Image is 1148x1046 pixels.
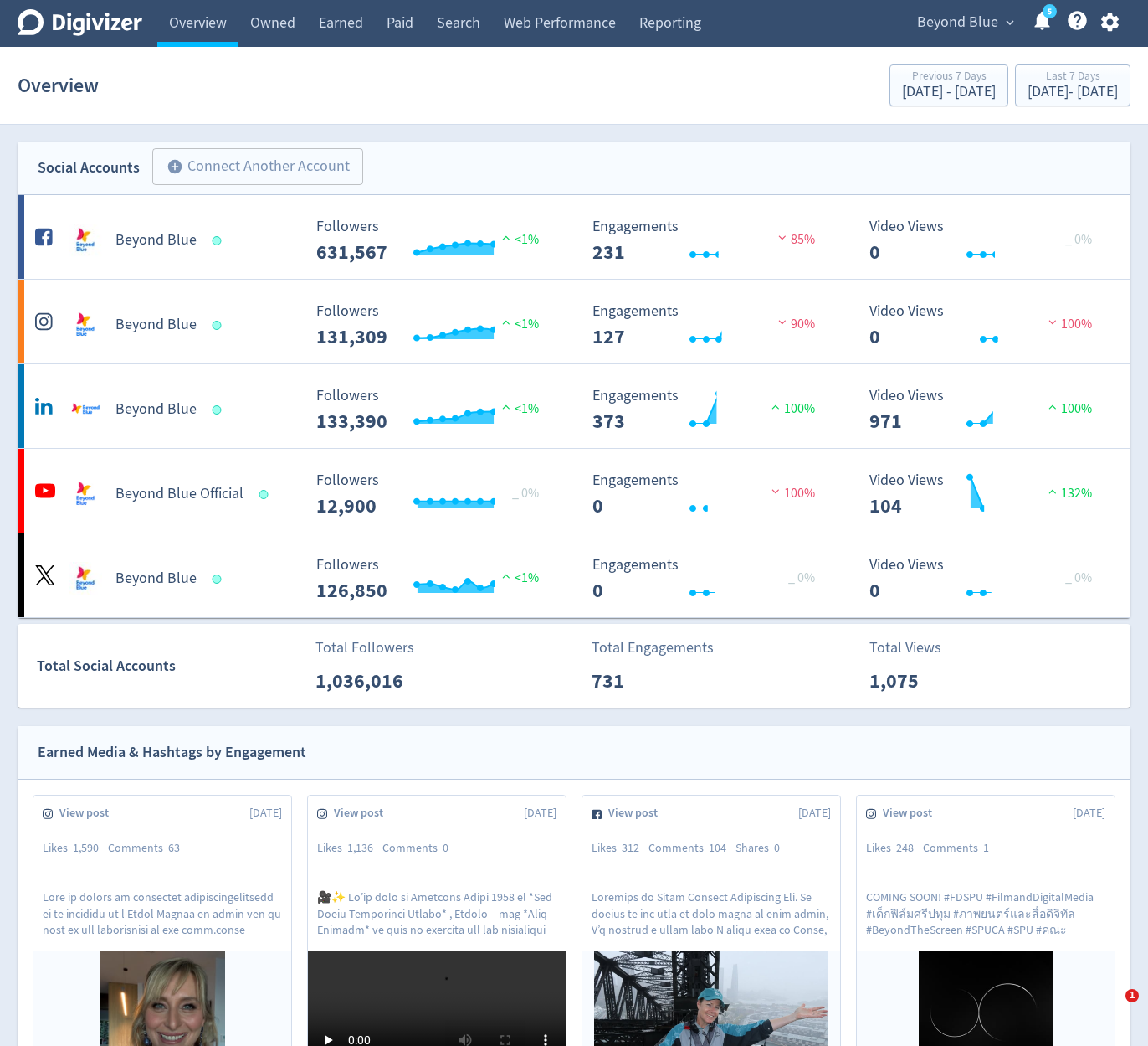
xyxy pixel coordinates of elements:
svg: Video Views 0 [861,557,1112,601]
div: [DATE] - [DATE] [1028,85,1118,100]
div: Likes [592,840,648,857]
span: 312 [622,840,639,855]
p: 1,075 [869,666,966,696]
svg: Followers --- [308,303,559,348]
svg: Engagements 373 [584,388,835,432]
p: 1,036,016 [315,666,412,696]
div: Likes [43,840,108,857]
div: Shares [735,840,789,857]
img: positive-performance.svg [498,316,515,328]
h5: Beyond Blue [115,569,197,589]
a: 5 [1043,4,1057,18]
div: Last 7 Days [1028,70,1118,85]
span: _ 0% [788,569,815,586]
span: 100% [1044,316,1092,332]
span: [DATE] [798,805,831,822]
span: expand_more [1002,15,1017,30]
span: 100% [1044,400,1092,417]
span: <1% [498,400,539,417]
h5: Beyond Blue [115,230,197,250]
span: 132% [1044,485,1092,502]
span: 1 [1125,989,1139,1002]
span: 1,590 [73,840,99,855]
p: 🎥✨ Lo’ip dolo si Ametcons Adipi 1958 el *Sed Doeiu Temporinci Utlabo* , Etdolo – mag *Aliq Enimad... [317,889,556,936]
svg: Video Views 104 [861,472,1112,517]
span: 1,136 [347,840,373,855]
img: positive-performance.svg [498,569,515,582]
svg: Followers --- [308,388,559,432]
img: Beyond Blue undefined [69,308,102,342]
svg: Engagements 0 [584,557,835,601]
span: Data last synced: 15 Sep 2025, 5:01am (AEST) [213,321,227,330]
span: <1% [498,569,539,586]
img: positive-performance.svg [767,400,784,413]
span: 90% [774,316,815,332]
div: Social Accounts [38,156,140,180]
p: Loremips do Sitam Consect Adipiscing Eli. Se doeius te inc utla et dolo magna al enim admin, V’q ... [592,889,831,936]
img: positive-performance.svg [498,231,515,244]
span: 100% [767,485,815,502]
a: Beyond Blue Official undefinedBeyond Blue Official Followers --- _ 0% Followers 12,900 Engagement... [18,449,1130,533]
div: Comments [648,840,735,857]
h5: Beyond Blue [115,399,197,420]
a: Beyond Blue undefinedBeyond Blue Followers --- Followers 133,390 <1% Engagements 373 Engagements ... [18,364,1130,448]
span: 0 [443,840,448,855]
svg: Video Views 0 [861,219,1112,263]
span: <1% [498,316,539,332]
h1: Overview [18,59,99,112]
svg: Followers --- [308,219,559,263]
h5: Beyond Blue [115,315,197,335]
p: Total Views [869,636,966,659]
span: View post [883,805,941,822]
a: Beyond Blue undefinedBeyond Blue Followers --- Followers 131,309 <1% Engagements 127 Engagements ... [18,280,1130,363]
span: View post [608,805,667,822]
span: [DATE] [524,805,556,822]
button: Last 7 Days[DATE]- [DATE] [1015,64,1130,106]
div: [DATE] - [DATE] [902,85,996,100]
img: positive-performance.svg [1044,400,1061,413]
a: Beyond Blue undefinedBeyond Blue Followers --- Followers 631,567 <1% Engagements 231 Engagements ... [18,195,1130,279]
svg: Followers --- [308,557,559,601]
iframe: Intercom live chat [1091,989,1131,1029]
img: Beyond Blue undefined [69,393,102,426]
span: 248 [896,840,914,855]
img: positive-performance.svg [498,400,515,413]
svg: Engagements 0 [584,472,835,517]
div: Earned Media & Hashtags by Engagement [38,740,306,765]
span: 63 [168,840,180,855]
span: <1% [498,231,539,248]
p: Total Engagements [592,636,714,659]
div: Likes [866,840,923,857]
div: Likes [317,840,382,857]
p: 731 [592,666,688,696]
div: Comments [108,840,189,857]
a: Connect Another Account [140,151,363,185]
img: negative-performance.svg [1044,316,1061,328]
svg: Video Views 971 [861,388,1112,432]
span: _ 0% [512,485,539,502]
text: 5 [1048,6,1052,18]
span: 104 [709,840,726,855]
p: Total Followers [315,636,414,659]
span: Data last synced: 15 Sep 2025, 5:01am (AEST) [213,405,227,415]
div: Comments [382,840,458,857]
span: Data last synced: 15 Sep 2025, 8:03am (AEST) [213,575,227,584]
img: Beyond Blue Official undefined [69,477,102,511]
img: negative-performance.svg [767,485,784,497]
div: Comments [923,840,998,857]
span: 100% [767,400,815,417]
p: Lore ip dolors am consectet adipiscingelitsedd ei te incididu ut l Etdol Magnaa en admin ven qu n... [43,889,282,936]
p: COMING SOON! #FDSPU #FilmandDigitalMedia #เด็กฟิล์มศรีปทุม #ภาพยนตร์และสื่อดิจิทัล #BeyondTheScre... [866,889,1105,936]
span: View post [334,805,392,822]
div: Previous 7 Days [902,70,996,85]
h5: Beyond Blue Official [115,484,243,504]
span: _ 0% [1065,231,1092,248]
span: Data last synced: 15 Sep 2025, 10:02am (AEST) [213,236,227,245]
span: 1 [983,840,989,855]
span: _ 0% [1065,569,1092,586]
button: Previous 7 Days[DATE] - [DATE] [889,64,1008,106]
span: [DATE] [249,805,282,822]
span: Data last synced: 14 Sep 2025, 9:01pm (AEST) [259,490,274,499]
span: View post [59,805,118,822]
a: Beyond Blue undefinedBeyond Blue Followers --- Followers 126,850 <1% Engagements 0 Engagements 0 ... [18,533,1130,617]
